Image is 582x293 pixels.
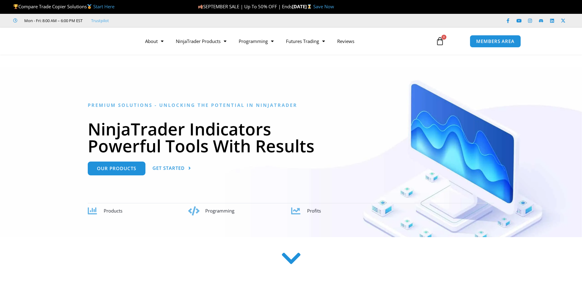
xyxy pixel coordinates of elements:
h1: NinjaTrader Indicators Powerful Tools With Results [88,120,494,154]
a: Get Started [152,162,191,175]
a: MEMBERS AREA [470,35,521,48]
span: SEPTEMBER SALE | Up To 50% OFF | Ends [198,3,292,10]
a: Futures Trading [280,34,331,48]
a: Reviews [331,34,360,48]
span: MEMBERS AREA [476,39,515,44]
span: 0 [441,35,446,40]
img: LogoAI | Affordable Indicators – NinjaTrader [61,30,127,52]
span: Compare Trade Copier Solutions [13,3,114,10]
h6: Premium Solutions - Unlocking the Potential in NinjaTrader [88,102,494,108]
span: Profits [307,208,321,214]
span: Get Started [152,166,185,170]
img: 🏆 [13,4,18,9]
img: ⌛ [307,4,312,9]
span: Programming [205,208,234,214]
span: Products [104,208,122,214]
img: 🥇 [87,4,92,9]
span: Mon - Fri: 8:00 AM – 6:00 PM EST [23,17,83,24]
img: 🍂 [198,4,203,9]
a: Programming [233,34,280,48]
strong: [DATE] [292,3,313,10]
a: About [139,34,170,48]
a: Trustpilot [91,17,109,24]
span: Our Products [97,166,136,171]
a: Our Products [88,162,145,175]
a: 0 [426,32,453,50]
a: Start Here [93,3,114,10]
a: NinjaTrader Products [170,34,233,48]
a: Save Now [313,3,334,10]
nav: Menu [139,34,429,48]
